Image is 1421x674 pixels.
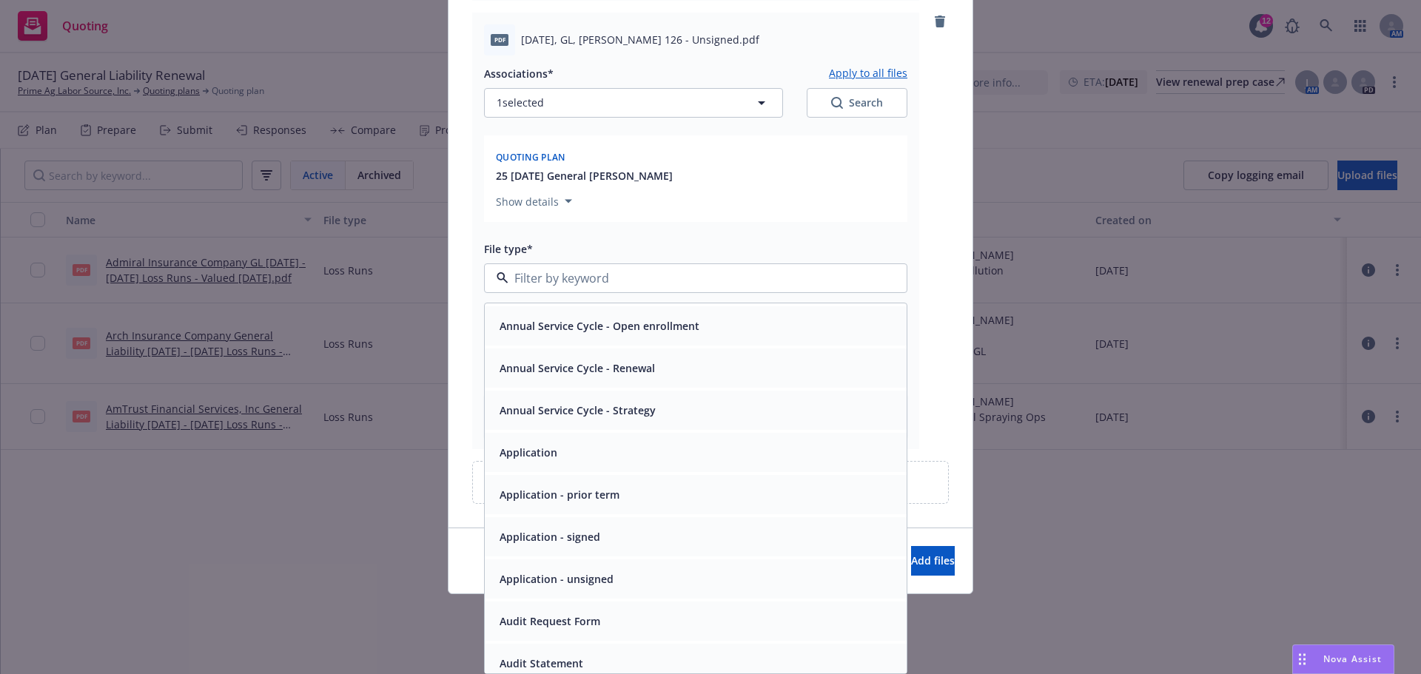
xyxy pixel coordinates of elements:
[911,553,955,567] span: Add files
[491,34,508,45] span: pdf
[500,487,619,502] button: Application - prior term
[500,613,600,629] button: Audit Request Form
[500,360,655,376] button: Annual Service Cycle - Renewal
[1292,644,1394,674] button: Nova Assist
[911,546,955,576] button: Add files
[500,318,699,334] button: Annual Service Cycle - Open enrollment
[508,269,877,287] input: Filter by keyword
[484,88,783,118] button: 1selected
[931,13,949,30] a: remove
[500,529,600,545] button: Application - signed
[497,95,544,110] span: 1 selected
[472,461,949,504] div: Upload new files
[807,88,907,118] button: SearchSearch
[496,168,673,183] button: 25 [DATE] General [PERSON_NAME]
[1293,645,1311,673] div: Drag to move
[500,402,656,418] button: Annual Service Cycle - Strategy
[500,445,557,460] button: Application
[831,95,883,110] div: Search
[500,656,583,671] button: Audit Statement
[484,67,554,81] span: Associations*
[829,64,907,82] button: Apply to all files
[496,151,565,164] span: Quoting plan
[1323,653,1382,665] span: Nova Assist
[521,32,759,47] span: [DATE], GL, [PERSON_NAME] 126 - Unsigned.pdf
[490,192,578,210] button: Show details
[484,242,533,256] span: File type*
[500,571,614,587] button: Application - unsigned
[831,97,843,109] svg: Search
